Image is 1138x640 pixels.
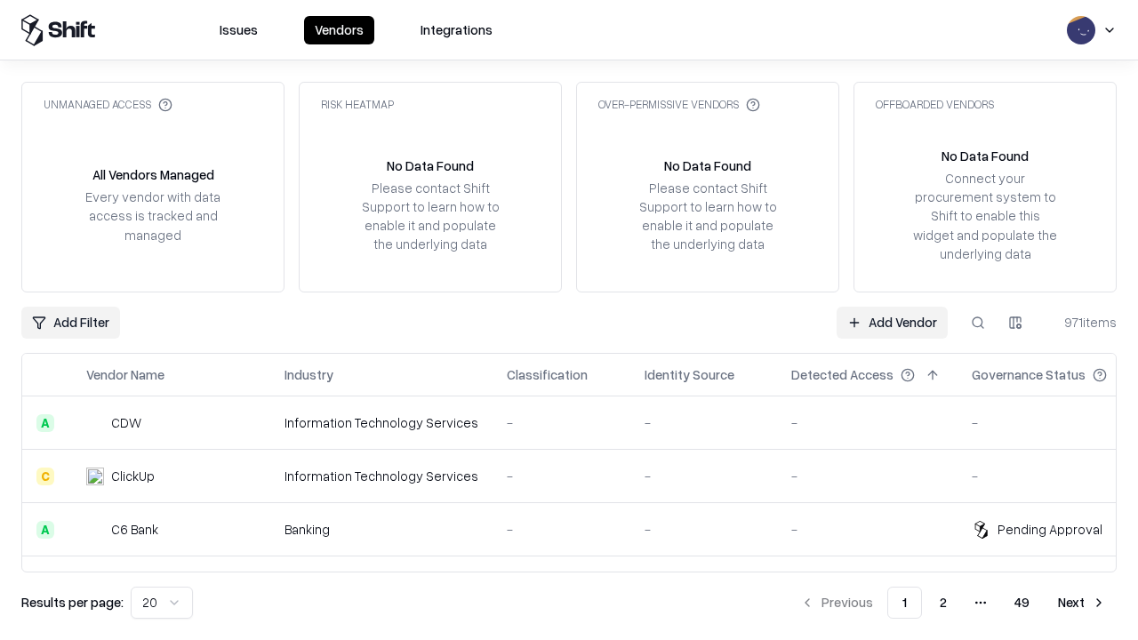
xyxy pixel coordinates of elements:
div: Detected Access [791,365,894,384]
div: - [972,413,1135,432]
div: No Data Found [942,147,1029,165]
div: - [645,520,763,539]
div: Classification [507,365,588,384]
div: - [791,520,943,539]
div: Offboarded Vendors [876,97,994,112]
img: C6 Bank [86,521,104,539]
div: CDW [111,413,141,432]
button: 49 [1000,587,1044,619]
div: Please contact Shift Support to learn how to enable it and populate the underlying data [634,179,781,254]
div: No Data Found [387,156,474,175]
div: C6 Bank [111,520,158,539]
button: Next [1047,587,1117,619]
nav: pagination [789,587,1117,619]
div: - [645,413,763,432]
div: No Data Found [664,156,751,175]
button: Vendors [304,16,374,44]
div: A [36,521,54,539]
div: - [507,520,616,539]
img: ClickUp [86,468,104,485]
p: Results per page: [21,593,124,612]
div: Identity Source [645,365,734,384]
div: - [791,467,943,485]
div: - [507,467,616,485]
button: Issues [209,16,268,44]
img: CDW [86,414,104,432]
div: Connect your procurement system to Shift to enable this widget and populate the underlying data [911,169,1059,263]
div: All Vendors Managed [92,165,214,184]
button: Integrations [410,16,503,44]
div: - [972,467,1135,485]
button: 2 [926,587,961,619]
div: - [507,413,616,432]
div: Please contact Shift Support to learn how to enable it and populate the underlying data [357,179,504,254]
div: - [791,413,943,432]
div: Industry [284,365,333,384]
div: 971 items [1046,313,1117,332]
div: A [36,414,54,432]
div: ClickUp [111,467,155,485]
div: Information Technology Services [284,467,478,485]
button: 1 [887,587,922,619]
div: Pending Approval [998,520,1102,539]
div: Banking [284,520,478,539]
div: - [645,467,763,485]
div: Governance Status [972,365,1086,384]
div: C [36,468,54,485]
div: Risk Heatmap [321,97,394,112]
div: Unmanaged Access [44,97,172,112]
div: Information Technology Services [284,413,478,432]
a: Add Vendor [837,307,948,339]
div: Over-Permissive Vendors [598,97,760,112]
button: Add Filter [21,307,120,339]
div: Vendor Name [86,365,164,384]
div: Every vendor with data access is tracked and managed [79,188,227,244]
